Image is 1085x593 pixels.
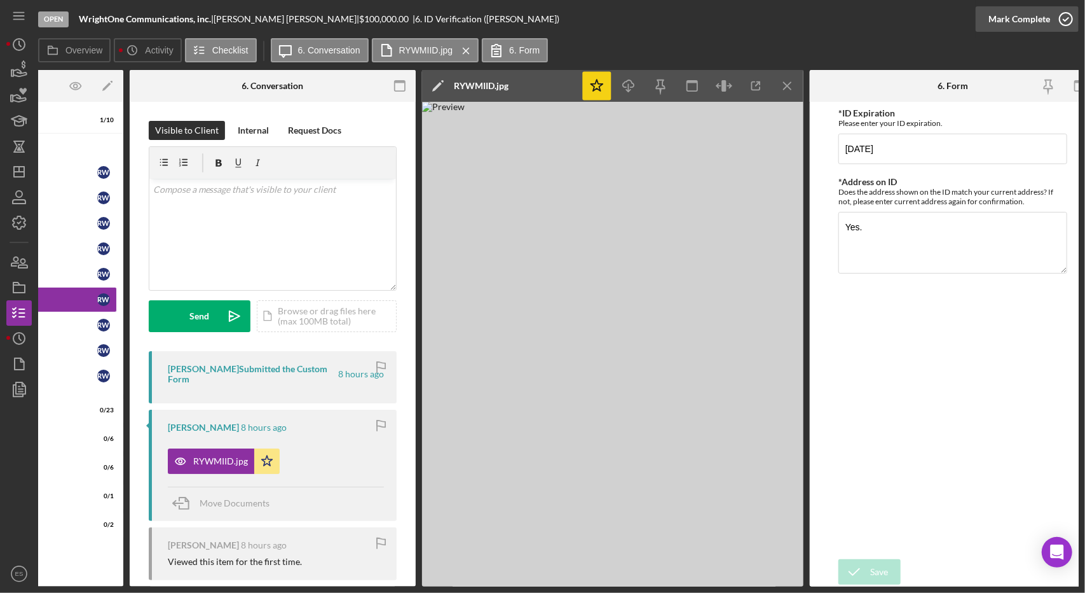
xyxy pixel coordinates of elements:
div: [PERSON_NAME] [PERSON_NAME] | [214,14,359,24]
b: WrightOne Communications, inc. [79,13,211,24]
div: R W [97,217,110,230]
div: R W [97,293,110,306]
button: Request Docs [282,121,348,140]
div: 0 / 23 [91,407,114,414]
time: 2025-08-11 11:19 [241,540,287,550]
div: R W [97,268,110,281]
button: Send [149,300,250,332]
div: R W [97,166,110,179]
div: R W [97,370,110,382]
div: Request Docs [288,121,341,140]
div: Send [190,300,210,332]
span: Move Documents [200,498,270,508]
div: Visible to Client [155,121,219,140]
div: [PERSON_NAME] [168,540,239,550]
div: R W [97,242,110,255]
div: Save [870,559,888,585]
div: Mark Complete [988,6,1050,32]
div: 6. Form [938,81,968,91]
textarea: Yes. [838,212,1067,273]
div: Does the address shown on the ID match your current address? If not, please enter current address... [838,187,1067,206]
img: Preview [422,102,803,587]
div: R W [97,319,110,331]
time: 2025-08-11 11:21 [338,369,384,379]
div: 6. Conversation [242,81,304,91]
label: Checklist [212,45,249,55]
div: Open [38,11,69,27]
div: Viewed this item for the first time. [168,557,302,567]
label: 6. Form [509,45,540,55]
button: Visible to Client [149,121,225,140]
label: Overview [65,45,102,55]
div: Internal [238,121,269,140]
button: 6. Form [482,38,548,62]
button: Overview [38,38,111,62]
div: R W [97,192,110,204]
div: [PERSON_NAME] [168,422,239,433]
label: RYWMIID.jpg [399,45,453,55]
button: Activity [114,38,181,62]
text: ES [15,571,24,578]
div: 0 / 1 [91,492,114,500]
button: RYWMIID.jpg [372,38,479,62]
div: Please enter your ID expiration. [838,118,1067,128]
button: Move Documents [168,487,282,519]
button: Internal [231,121,275,140]
div: 0 / 6 [91,464,114,471]
div: 0 / 6 [91,435,114,443]
div: 0 / 2 [91,521,114,529]
label: *ID Expiration [838,108,895,118]
div: R W [97,344,110,357]
label: Activity [145,45,173,55]
button: Save [838,559,901,585]
div: [PERSON_NAME] Submitted the Custom Form [168,364,336,384]
div: | 6. ID Verification ([PERSON_NAME]) [413,14,559,24]
label: *Address on ID [838,176,897,187]
button: ES [6,561,32,587]
div: RYWMIID.jpg [454,81,508,91]
div: Open Intercom Messenger [1042,537,1072,568]
div: | [79,14,214,24]
div: RYWMIID.jpg [193,456,248,466]
button: 6. Conversation [271,38,369,62]
label: 6. Conversation [298,45,360,55]
div: $100,000.00 [359,14,413,24]
time: 2025-08-11 11:20 [241,422,287,433]
button: RYWMIID.jpg [168,449,280,474]
div: 1 / 10 [91,116,114,124]
button: Mark Complete [976,6,1079,32]
button: Checklist [185,38,257,62]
